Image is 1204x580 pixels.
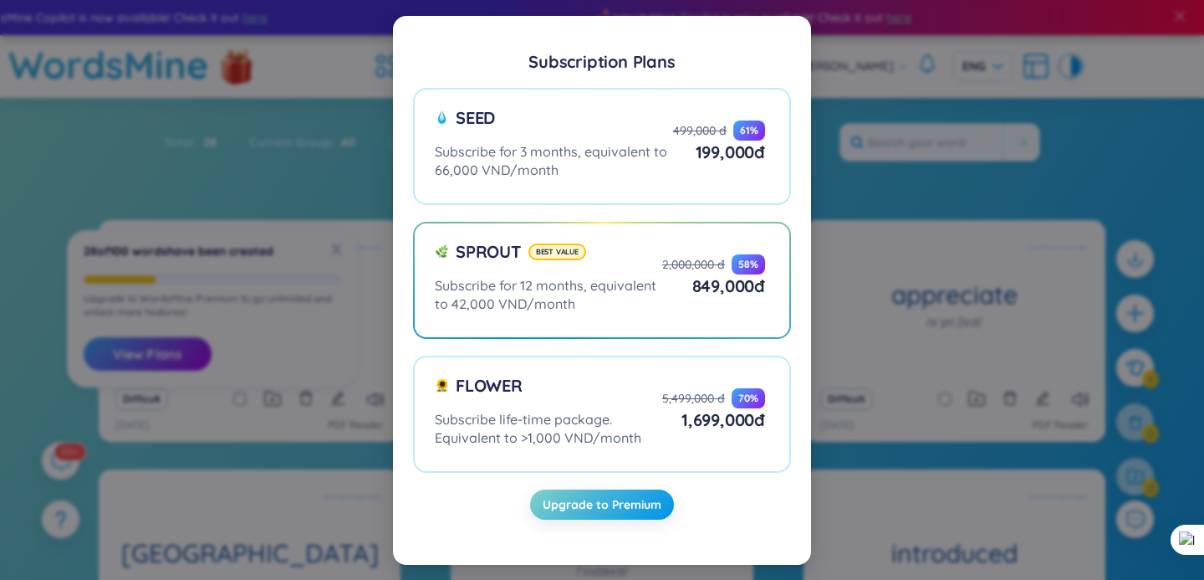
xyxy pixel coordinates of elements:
[435,378,449,393] img: flower
[435,142,673,179] div: Subscribe for 3 months, equivalent to 66,000 VND/month
[435,244,449,259] img: sprout
[530,490,674,520] button: Upgrade to Premium
[435,110,449,125] img: seed
[528,244,586,260] div: Best value
[435,374,662,410] div: Flower
[435,106,673,142] div: Seed
[662,275,765,298] div: 849,000 đ
[733,121,765,141] div: 61 %
[662,256,725,273] div: 2,000,000 đ
[435,276,662,313] div: Subscribe for 12 months, equivalent to 42,000 VND/month
[732,388,765,408] div: 70 %
[662,408,765,432] div: 1,699,000 đ
[673,141,765,164] div: 199,000 đ
[543,496,661,513] span: Upgrade to Premium
[673,122,727,139] div: 499,000 đ
[662,390,725,407] div: 5,499,000 đ
[435,240,662,276] div: Sprout
[732,254,765,275] div: 58 %
[435,410,662,447] div: Subscribe life-time package. Equivalent to >1,000 VND/month
[528,53,675,71] div: Subscription Plans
